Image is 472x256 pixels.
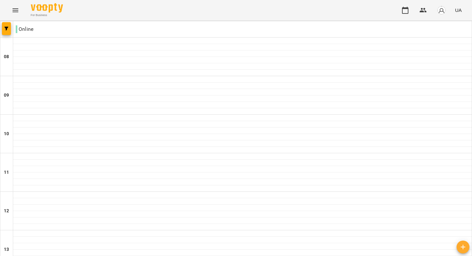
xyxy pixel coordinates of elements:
button: Menu [8,3,23,18]
h6: 09 [4,92,9,99]
h6: 10 [4,130,9,137]
img: avatar_s.png [437,6,446,15]
h6: 13 [4,246,9,253]
button: UA [452,4,464,16]
img: Voopty Logo [31,3,63,13]
button: Створити урок [457,241,469,253]
span: For Business [31,13,63,17]
p: Online [16,25,33,33]
h6: 08 [4,53,9,60]
span: UA [455,7,462,13]
h6: 12 [4,207,9,215]
h6: 11 [4,169,9,176]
